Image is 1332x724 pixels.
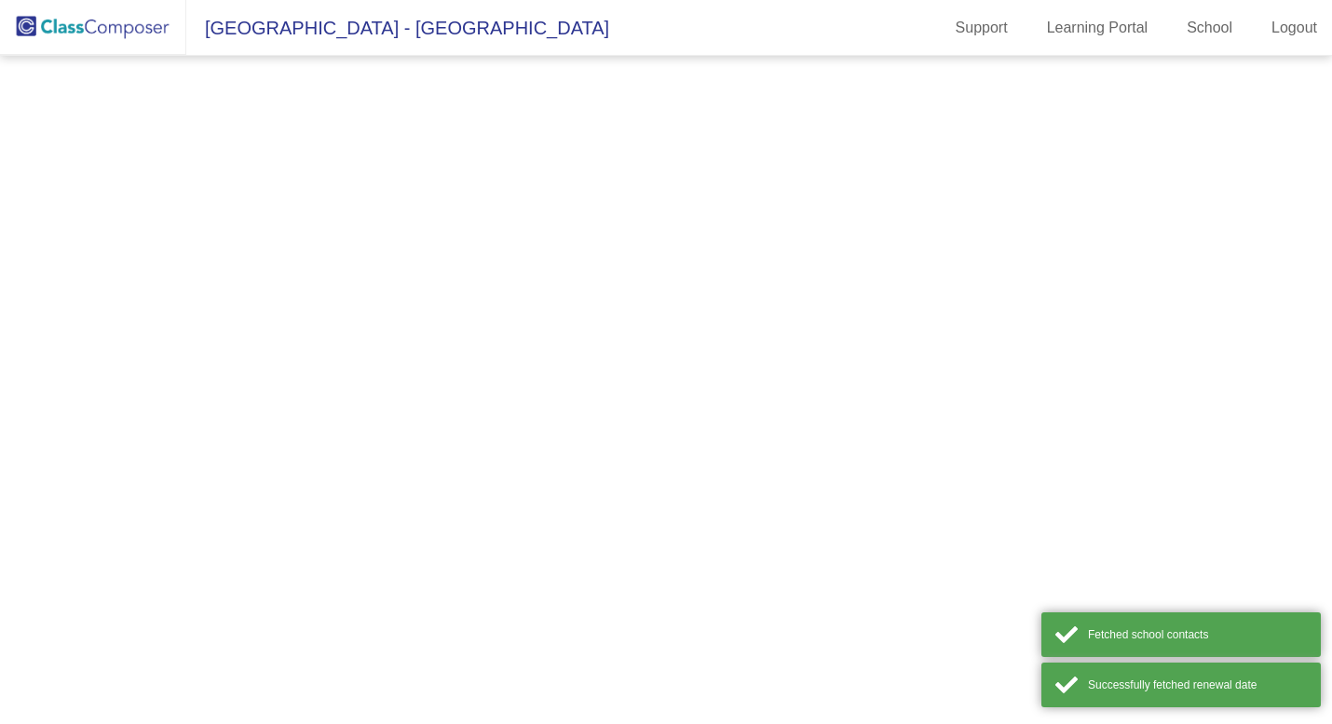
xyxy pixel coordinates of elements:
[1032,13,1163,43] a: Learning Portal
[1088,626,1307,643] div: Fetched school contacts
[941,13,1023,43] a: Support
[186,13,609,43] span: [GEOGRAPHIC_DATA] - [GEOGRAPHIC_DATA]
[1172,13,1247,43] a: School
[1257,13,1332,43] a: Logout
[1088,677,1307,693] div: Successfully fetched renewal date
